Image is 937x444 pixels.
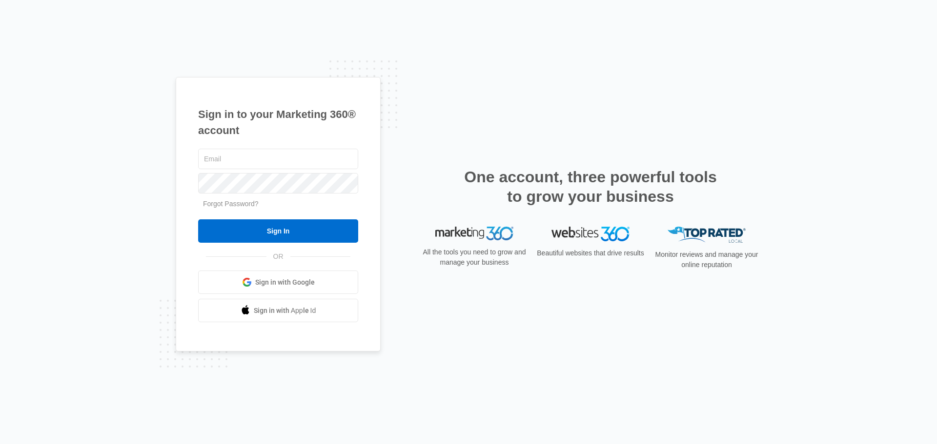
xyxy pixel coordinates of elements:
[198,270,358,294] a: Sign in with Google
[254,306,316,316] span: Sign in with Apple Id
[668,227,746,243] img: Top Rated Local
[198,299,358,322] a: Sign in with Apple Id
[198,106,358,138] h1: Sign in to your Marketing 360® account
[255,277,315,288] span: Sign in with Google
[461,167,720,206] h2: One account, three powerful tools to grow your business
[198,219,358,243] input: Sign In
[435,227,513,240] img: Marketing 360
[536,248,645,258] p: Beautiful websites that drive results
[203,200,259,208] a: Forgot Password?
[551,227,630,241] img: Websites 360
[198,149,358,169] input: Email
[266,251,290,262] span: OR
[420,247,529,268] p: All the tools you need to grow and manage your business
[652,250,761,270] p: Monitor reviews and manage your online reputation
